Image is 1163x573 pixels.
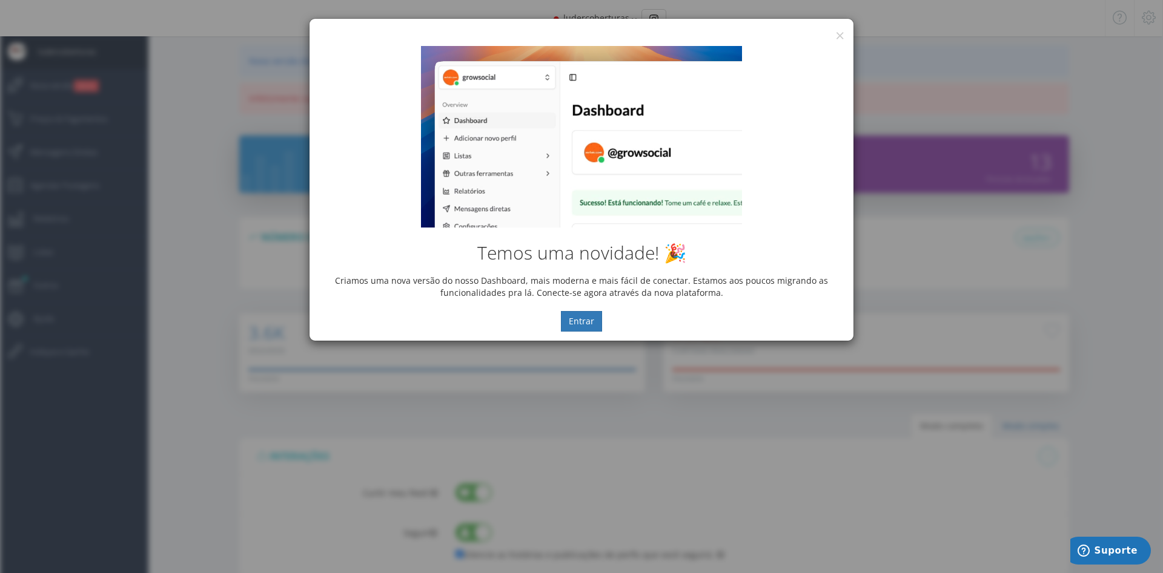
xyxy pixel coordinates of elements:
h2: Temos uma novidade! 🎉 [319,243,844,263]
p: Criamos uma nova versão do nosso Dashboard, mais moderna e mais fácil de conectar. Estamos aos po... [319,275,844,299]
button: Entrar [561,311,602,332]
iframe: Abre um widget para que você possa encontrar mais informações [1070,537,1151,567]
img: New Dashboard [421,46,742,228]
button: × [835,27,844,44]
